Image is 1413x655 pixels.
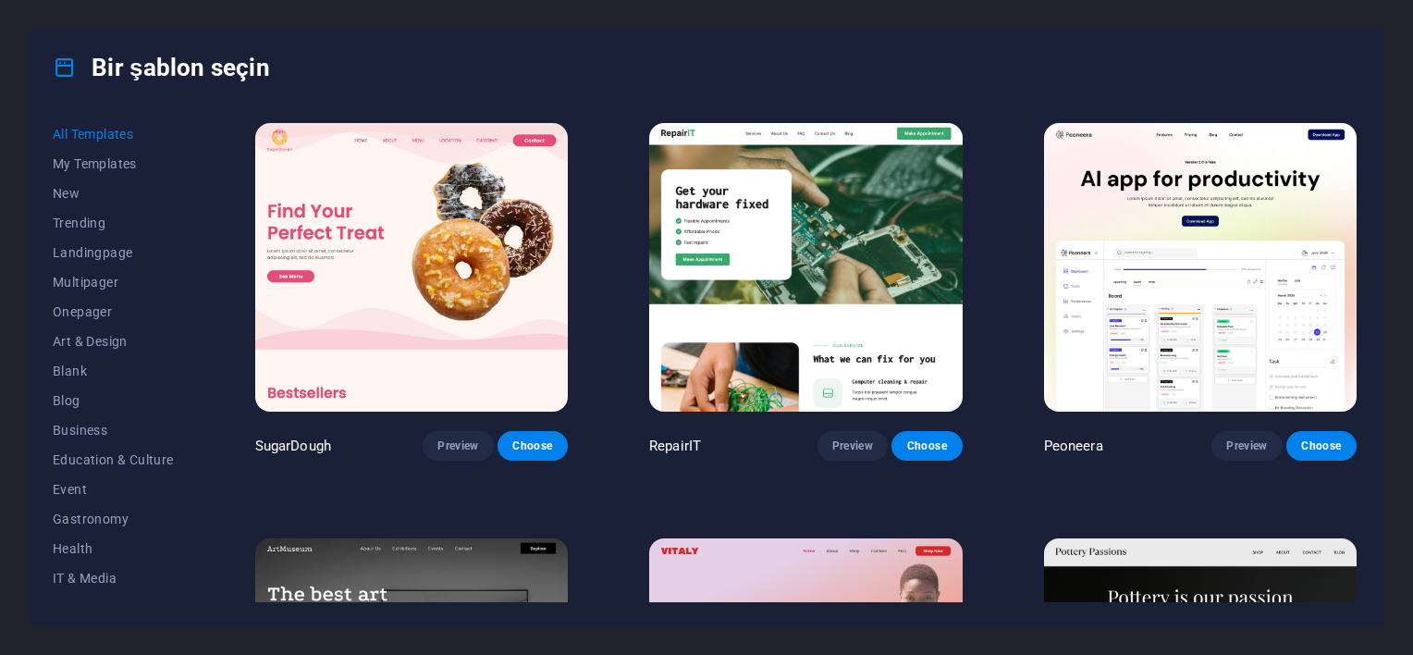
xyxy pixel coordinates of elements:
span: Art & Design [53,334,174,349]
button: Education & Culture [53,445,174,475]
span: Choose [1301,439,1342,453]
span: Gastronomy [53,512,174,526]
button: Landingpage [53,238,174,267]
button: Preview [423,431,493,461]
span: Trending [53,216,174,230]
button: Choose [1286,431,1357,461]
span: All Templates [53,127,174,142]
button: Gastronomy [53,504,174,534]
button: Choose [498,431,568,461]
button: Trending [53,208,174,238]
button: Legal & Finance [53,593,174,623]
p: SugarDough [255,437,331,455]
button: Business [53,415,174,445]
img: SugarDough [255,123,568,412]
button: IT & Media [53,563,174,593]
span: Education & Culture [53,452,174,467]
p: Peoneera [1044,437,1103,455]
button: Choose [891,431,962,461]
button: Preview [1211,431,1282,461]
p: RepairIT [649,437,701,455]
span: Choose [512,439,553,453]
button: Preview [817,431,888,461]
span: Preview [1226,439,1267,453]
button: Art & Design [53,327,174,356]
span: Blank [53,364,174,378]
span: Preview [832,439,873,453]
button: Blog [53,386,174,415]
span: Health [53,541,174,556]
button: Onepager [53,297,174,327]
span: Business [53,423,174,438]
span: Blog [53,393,174,408]
span: IT & Media [53,571,174,586]
img: RepairIT [649,123,962,412]
span: Multipager [53,275,174,290]
button: New [53,179,174,208]
span: Choose [906,439,947,453]
button: Multipager [53,267,174,297]
span: New [53,186,174,201]
span: My Templates [53,156,174,171]
span: Landingpage [53,245,174,260]
span: Onepager [53,304,174,319]
button: My Templates [53,149,174,179]
img: Peoneera [1044,123,1357,412]
span: Event [53,482,174,497]
span: Preview [437,439,478,453]
button: All Templates [53,119,174,149]
font: Bir şablon seçin [92,53,270,82]
span: Legal & Finance [53,600,174,615]
button: Blank [53,356,174,386]
button: Health [53,534,174,563]
button: Event [53,475,174,504]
